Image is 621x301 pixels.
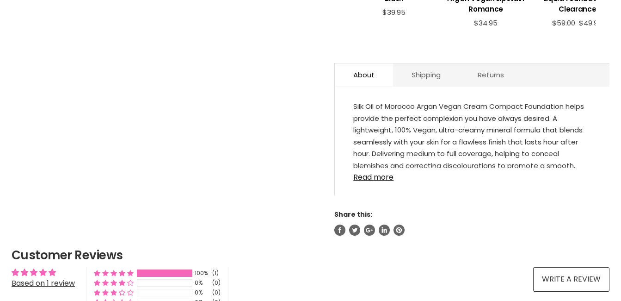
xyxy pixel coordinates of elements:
[353,168,591,182] a: Read more
[533,267,609,291] a: Write a review
[195,270,209,277] div: 100%
[552,18,575,28] span: $59.00
[94,270,134,277] div: 100% (1) reviews with 5 star rating
[12,267,75,278] div: Average rating is 5.00 stars
[393,63,459,86] a: Shipping
[12,278,75,288] a: Based on 1 review
[459,63,523,86] a: Returns
[353,100,591,242] div: Silk Oil of Morocco Argan Vegan Cream Compact Foundation helps provide the perfect complexion you...
[212,270,219,277] div: (1)
[334,210,609,235] aside: Share this:
[334,210,372,219] span: Share this:
[335,63,393,86] a: About
[579,18,603,28] span: $49.95
[382,7,406,17] span: $39.95
[12,247,609,263] h2: Customer Reviews
[474,18,498,28] span: $34.95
